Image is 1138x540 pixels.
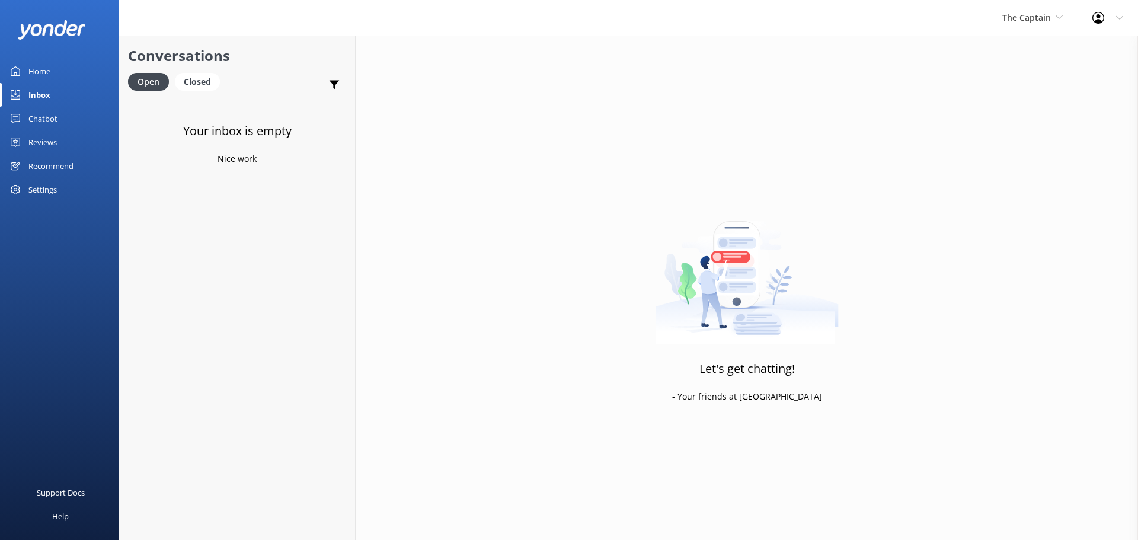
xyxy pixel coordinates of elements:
[128,44,346,67] h2: Conversations
[28,154,73,178] div: Recommend
[1002,12,1051,23] span: The Captain
[218,152,257,165] p: Nice work
[28,83,50,107] div: Inbox
[52,504,69,528] div: Help
[175,75,226,88] a: Closed
[672,390,822,403] p: - Your friends at [GEOGRAPHIC_DATA]
[18,20,86,40] img: yonder-white-logo.png
[699,359,795,378] h3: Let's get chatting!
[28,107,57,130] div: Chatbot
[37,481,85,504] div: Support Docs
[28,130,57,154] div: Reviews
[128,73,169,91] div: Open
[183,122,292,140] h3: Your inbox is empty
[28,178,57,202] div: Settings
[175,73,220,91] div: Closed
[128,75,175,88] a: Open
[28,59,50,83] div: Home
[656,196,839,344] img: artwork of a man stealing a conversation from at giant smartphone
